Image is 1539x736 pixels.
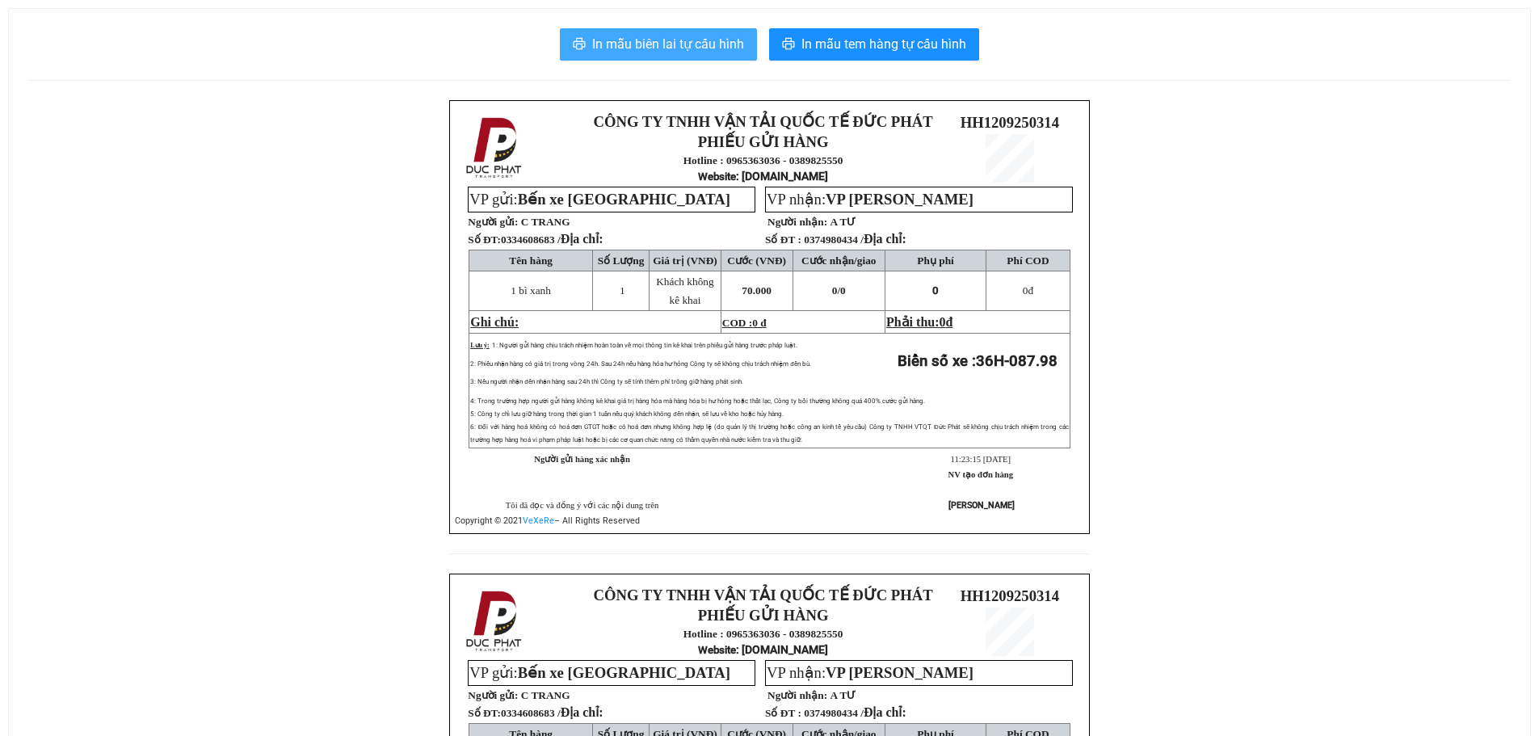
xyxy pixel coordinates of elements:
span: Địa chỉ: [864,232,906,246]
strong: : [DOMAIN_NAME] [698,643,828,656]
span: 1 [620,284,625,297]
span: Khách không kê khai [656,275,713,306]
span: 0 [932,284,939,297]
strong: PHIẾU GỬI HÀNG [698,133,829,150]
img: logo [461,587,529,655]
span: Copyright © 2021 – All Rights Reserved [455,515,640,526]
span: 1: Người gửi hàng chịu trách nhiệm hoàn toàn về mọi thông tin kê khai trên phiếu gửi hàng trước p... [492,342,797,349]
span: C TRANG [521,216,570,228]
span: Phụ phí [917,254,953,267]
span: VP [PERSON_NAME] [826,664,973,681]
span: Lưu ý: [470,342,489,349]
span: 5: Công ty chỉ lưu giữ hàng trong thời gian 1 tuần nếu quý khách không đến nhận, sẽ lưu về kho ho... [470,410,783,418]
span: A TƯ [830,689,856,701]
strong: Số ĐT: [468,707,603,719]
span: Bến xe [GEOGRAPHIC_DATA] [518,664,730,681]
span: 2: Phiếu nhận hàng có giá trị trong vòng 24h. Sau 24h nếu hàng hóa hư hỏng Công ty sẽ không chịu ... [470,360,810,368]
span: Địa chỉ: [561,232,603,246]
span: Cước nhận/giao [801,254,877,267]
span: 11:23:15 [DATE] [951,455,1011,464]
span: COD : [722,317,767,329]
span: Số Lượng [598,254,645,267]
span: 0334608683 / [501,707,603,719]
span: 0 [840,284,846,297]
strong: Số ĐT : [765,707,801,719]
strong: Số ĐT : [765,233,801,246]
span: printer [782,37,795,53]
span: 0 [940,315,946,329]
span: Bến xe [GEOGRAPHIC_DATA] [518,191,730,208]
span: 0334608683 / [501,233,603,246]
span: VP gửi: [469,664,730,681]
strong: Người nhận: [767,216,827,228]
span: VP [PERSON_NAME] [826,191,973,208]
strong: : [DOMAIN_NAME] [698,170,828,183]
span: VP nhận: [767,664,973,681]
span: 4: Trong trường hợp người gửi hàng không kê khai giá trị hàng hóa mà hàng hóa bị hư hỏng hoặc thấ... [470,397,925,405]
span: 0374980434 / [804,233,906,246]
span: 0 [1023,284,1028,297]
span: 0 đ [752,317,766,329]
span: Địa chỉ: [864,705,906,719]
span: 0374980434 / [804,707,906,719]
a: VeXeRe [523,515,554,526]
span: Phải thu: [886,315,952,329]
button: printerIn mẫu biên lai tự cấu hình [560,28,757,61]
strong: CÔNG TY TNHH VẬN TẢI QUỐC TẾ ĐỨC PHÁT [594,113,933,130]
span: đ [1023,284,1033,297]
span: HH1209250314 [961,587,1059,604]
strong: Số ĐT: [468,233,603,246]
span: Website [698,644,736,656]
span: 6: Đối với hàng hoá không có hoá đơn GTGT hoặc có hoá đơn nhưng không hợp lệ (do quản lý thị trườ... [470,423,1069,444]
span: C TRANG [521,689,570,701]
strong: Người nhận: [767,689,827,701]
span: Tôi đã đọc và đồng ý với các nội dung trên [506,501,659,510]
span: A TƯ [830,216,856,228]
span: 1 bì xanh [511,284,551,297]
span: Cước (VNĐ) [727,254,786,267]
span: 36H-087.98 [976,352,1058,370]
span: Website [698,170,736,183]
img: logo [461,114,529,182]
span: Ghi chú: [470,315,519,329]
span: VP nhận: [767,191,973,208]
span: Giá trị (VNĐ) [653,254,717,267]
span: HH1209250314 [961,114,1059,131]
span: Địa chỉ: [561,705,603,719]
span: 3: Nếu người nhận đến nhận hàng sau 24h thì Công ty sẽ tính thêm phí trông giữ hàng phát sinh. [470,378,742,385]
strong: Biển số xe : [898,352,1058,370]
strong: Hotline : 0965363036 - 0389825550 [683,628,843,640]
strong: Người gửi: [468,216,518,228]
span: In mẫu tem hàng tự cấu hình [801,34,966,54]
strong: PHIẾU GỬI HÀNG [698,607,829,624]
span: đ [946,315,953,329]
strong: CÔNG TY TNHH VẬN TẢI QUỐC TẾ ĐỨC PHÁT [594,587,933,604]
strong: [PERSON_NAME] [948,500,1015,511]
strong: NV tạo đơn hàng [948,470,1013,479]
button: printerIn mẫu tem hàng tự cấu hình [769,28,979,61]
span: Phí COD [1007,254,1049,267]
span: printer [573,37,586,53]
span: In mẫu biên lai tự cấu hình [592,34,744,54]
strong: Người gửi hàng xác nhận [534,455,630,464]
strong: Người gửi: [468,689,518,701]
span: 0/ [832,284,846,297]
span: 70.000 [742,284,772,297]
strong: Hotline : 0965363036 - 0389825550 [683,154,843,166]
span: Tên hàng [509,254,553,267]
span: VP gửi: [469,191,730,208]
